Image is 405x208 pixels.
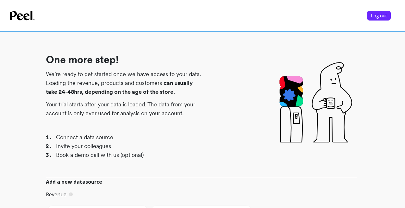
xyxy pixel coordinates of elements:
[46,178,102,186] span: Add a new datasource
[56,151,202,159] li: Book a demo call with us (optional)
[367,11,391,21] button: Log out
[46,53,202,66] h1: One more step!
[46,100,202,118] p: Your trial starts after your data is loaded. The data from your account is only ever used for ana...
[46,70,202,96] p: We’re ready to get started once we have access to your data. Loading the revenue, products and cu...
[56,142,202,151] li: Invite your colleagues
[276,44,357,165] img: Pal drinking water from a water cooler
[371,13,387,19] span: Log out
[46,191,66,198] p: Revenue
[56,133,202,142] li: Connect a data source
